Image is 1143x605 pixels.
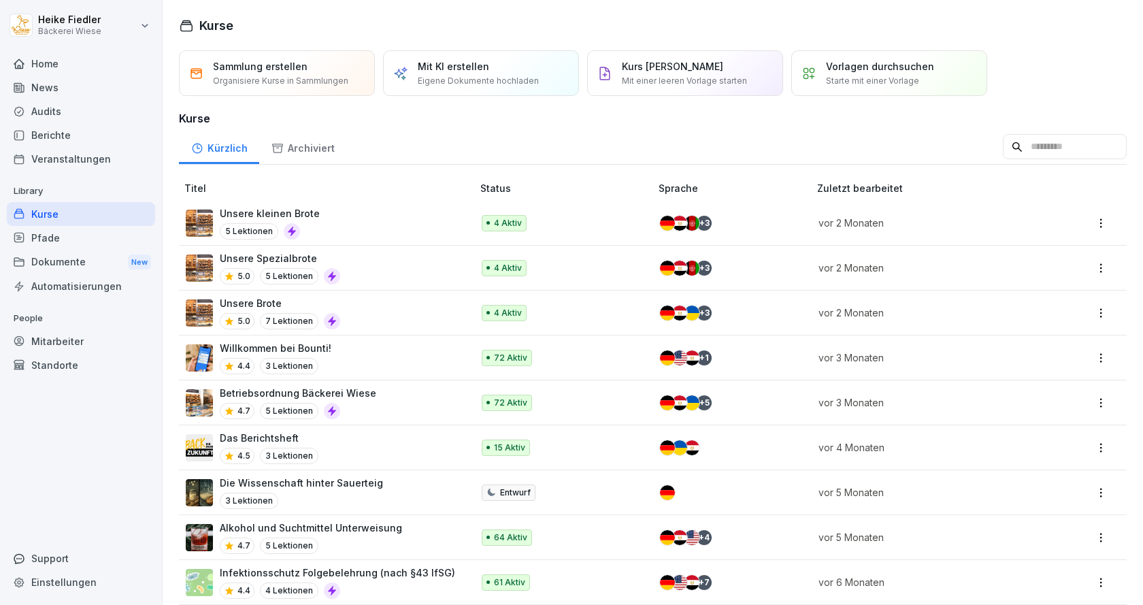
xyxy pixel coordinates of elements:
[659,181,812,195] p: Sprache
[260,268,318,284] p: 5 Lektionen
[660,485,675,500] img: de.svg
[818,575,1031,589] p: vor 6 Monaten
[7,99,155,123] div: Audits
[220,251,340,265] p: Unsere Spezialbrote
[220,521,402,535] p: Alkohol und Suchtmittel Unterweisung
[260,583,318,599] p: 4 Lektionen
[622,75,747,87] p: Mit einer leeren Vorlage starten
[7,226,155,250] a: Pfade
[684,216,699,231] img: af.svg
[697,261,712,276] div: + 3
[220,206,320,220] p: Unsere kleinen Brote
[179,129,259,164] a: Kürzlich
[660,530,675,545] img: de.svg
[818,261,1031,275] p: vor 2 Monaten
[186,210,213,237] img: ld7l3n8yhwsm9s97v7r6kg9c.png
[260,358,318,374] p: 3 Lektionen
[260,313,318,329] p: 7 Lektionen
[818,440,1031,455] p: vor 4 Monaten
[7,250,155,275] a: DokumenteNew
[237,405,250,417] p: 4.7
[7,147,155,171] a: Veranstaltungen
[697,216,712,231] div: + 3
[697,575,712,590] div: + 7
[480,181,653,195] p: Status
[494,217,522,229] p: 4 Aktiv
[660,306,675,321] img: de.svg
[672,575,687,590] img: us.svg
[186,344,213,372] img: xh3bnih80d1pxcetv9zsuevg.png
[817,181,1047,195] p: Zuletzt bearbeitet
[7,250,155,275] div: Dokumente
[237,360,250,372] p: 4.4
[184,181,475,195] p: Titel
[186,389,213,416] img: gu3ie2mcpzjjhoj82okl79dd.png
[7,180,155,202] p: Library
[7,308,155,329] p: People
[237,585,250,597] p: 4.4
[220,296,340,310] p: Unsere Brote
[697,350,712,365] div: + 1
[672,216,687,231] img: eg.svg
[826,59,934,73] p: Vorlagen durchsuchen
[237,540,250,552] p: 4.7
[7,76,155,99] div: News
[220,386,376,400] p: Betriebsordnung Bäckerei Wiese
[199,16,233,35] h1: Kurse
[260,448,318,464] p: 3 Lektionen
[7,274,155,298] a: Automatisierungen
[7,123,155,147] div: Berichte
[660,350,675,365] img: de.svg
[213,59,308,73] p: Sammlung erstellen
[684,575,699,590] img: eg.svg
[660,395,675,410] img: de.svg
[672,530,687,545] img: eg.svg
[213,75,348,87] p: Organisiere Kurse in Sammlungen
[7,329,155,353] a: Mitarbeiter
[186,299,213,327] img: ld7l3n8yhwsm9s97v7r6kg9c.png
[672,261,687,276] img: eg.svg
[186,255,213,282] img: ld7l3n8yhwsm9s97v7r6kg9c.png
[684,306,699,321] img: ua.svg
[622,59,723,73] p: Kurs [PERSON_NAME]
[684,530,699,545] img: us.svg
[259,129,346,164] a: Archiviert
[7,353,155,377] div: Standorte
[7,570,155,594] a: Einstellungen
[237,270,250,282] p: 5.0
[672,306,687,321] img: eg.svg
[684,261,699,276] img: af.svg
[826,75,919,87] p: Starte mit einer Vorlage
[7,52,155,76] a: Home
[818,350,1031,365] p: vor 3 Monaten
[818,395,1031,410] p: vor 3 Monaten
[186,524,213,551] img: r9f294wq4cndzvq6mzt1bbrd.png
[697,306,712,321] div: + 3
[186,434,213,461] img: w05lm3fuwaednkql9iblmewi.png
[494,442,525,454] p: 15 Aktiv
[38,14,101,26] p: Heike Fiedler
[494,532,527,544] p: 64 Aktiv
[684,395,699,410] img: ua.svg
[220,341,331,355] p: Willkommen bei Bounti!
[220,566,455,580] p: Infektionsschutz Folgebelehrung (nach §43 IfSG)
[418,75,539,87] p: Eigene Dokumente hochladen
[7,546,155,570] div: Support
[38,27,101,36] p: Bäckerei Wiese
[697,530,712,545] div: + 4
[494,397,527,409] p: 72 Aktiv
[7,202,155,226] a: Kurse
[260,538,318,554] p: 5 Lektionen
[684,350,699,365] img: eg.svg
[660,261,675,276] img: de.svg
[697,395,712,410] div: + 5
[418,59,489,73] p: Mit KI erstellen
[818,306,1031,320] p: vor 2 Monaten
